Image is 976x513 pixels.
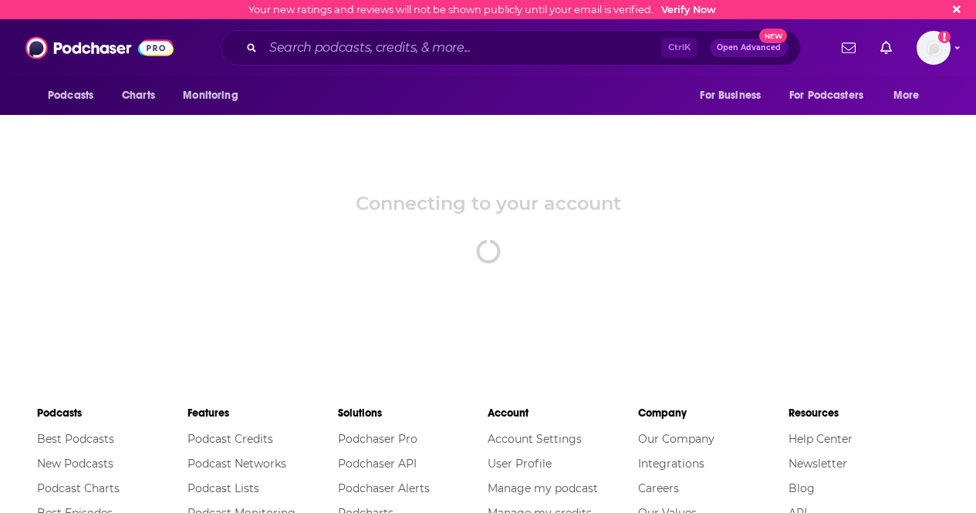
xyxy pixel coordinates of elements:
a: User Profile [488,457,552,471]
a: Account Settings [488,432,582,446]
a: Best Podcasts [37,432,114,446]
a: Blog [789,481,815,495]
button: open menu [172,81,258,110]
span: New [759,29,787,43]
button: open menu [689,81,780,110]
li: Resources [789,400,939,427]
a: Show notifications dropdown [836,35,862,61]
img: Podchaser - Follow, Share and Rate Podcasts [25,33,174,62]
span: Open Advanced [717,44,781,52]
li: Podcasts [37,400,187,427]
li: Company [638,400,789,427]
a: Podcast Credits [187,432,273,446]
button: open menu [779,81,886,110]
li: Account [488,400,638,427]
span: Podcasts [48,85,93,106]
li: Solutions [338,400,488,427]
a: Careers [638,481,679,495]
a: Show notifications dropdown [874,35,898,61]
a: Help Center [789,432,853,446]
a: Our Company [638,432,714,446]
svg: Email not verified [938,31,951,43]
span: For Business [700,85,761,106]
input: Search podcasts, credits, & more... [263,35,661,60]
a: Charts [112,81,164,110]
span: Ctrl K [661,38,697,58]
a: Podcast Charts [37,481,120,495]
button: Open AdvancedNew [710,39,788,57]
a: Podcast Networks [187,457,286,471]
span: Charts [122,85,155,106]
span: Logged in as jbarbour [917,31,951,65]
a: Newsletter [789,457,847,471]
span: Monitoring [183,85,238,106]
span: More [893,85,920,106]
a: Manage my podcast [488,481,598,495]
div: Your new ratings and reviews will not be shown publicly until your email is verified. [248,4,716,15]
li: Features [187,400,338,427]
a: Podchaser Pro [338,432,417,446]
a: Podchaser API [338,457,417,471]
img: User Profile [917,31,951,65]
div: Search podcasts, credits, & more... [221,30,801,66]
button: open menu [883,81,939,110]
a: Podchaser Alerts [338,481,430,495]
div: Connecting to your account [356,192,621,214]
a: Podcast Lists [187,481,259,495]
a: New Podcasts [37,457,113,471]
button: open menu [37,81,113,110]
span: For Podcasters [789,85,863,106]
a: Integrations [638,457,704,471]
button: Show profile menu [917,31,951,65]
a: Verify Now [661,4,716,15]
